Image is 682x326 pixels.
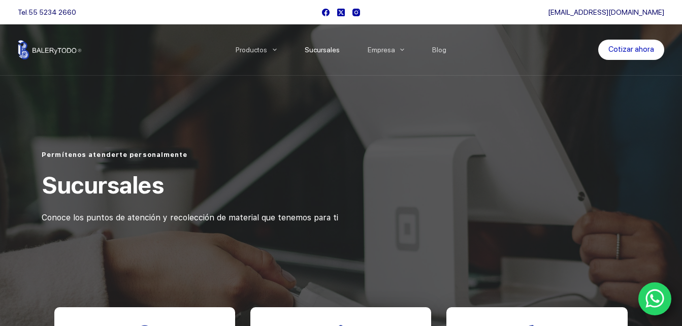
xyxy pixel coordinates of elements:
a: Facebook [322,9,330,16]
a: X (Twitter) [337,9,345,16]
a: 55 5234 2660 [28,8,76,16]
a: Instagram [352,9,360,16]
span: Tel. [18,8,76,16]
span: Sucursales [42,171,164,199]
a: [EMAIL_ADDRESS][DOMAIN_NAME] [548,8,664,16]
span: Conoce los puntos de atención y recolección de material que tenemos para ti [42,213,338,222]
a: Cotizar ahora [598,40,664,60]
span: Permítenos atenderte personalmente [42,151,187,158]
img: Balerytodo [18,40,81,59]
a: WhatsApp [638,282,672,316]
nav: Menu Principal [221,24,461,75]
